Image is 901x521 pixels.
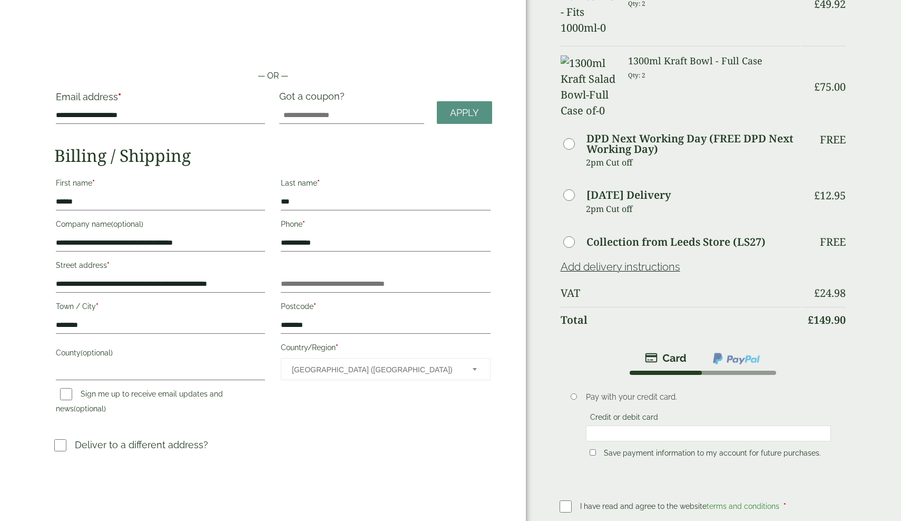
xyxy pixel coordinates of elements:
[279,91,349,107] label: Got a coupon?
[317,179,320,187] abbr: required
[75,438,208,452] p: Deliver to a different address?
[600,449,825,460] label: Save payment information to my account for future purchases.
[437,101,492,124] a: Apply
[586,155,801,170] p: 2pm Cut off
[814,188,846,202] bdi: 12.95
[814,188,820,202] span: £
[820,236,846,248] p: Free
[54,70,492,82] p: — OR —
[281,217,490,235] label: Phone
[292,359,458,381] span: United Kingdom (UK)
[56,390,223,416] label: Sign me up to receive email updates and news
[56,217,265,235] label: Company name
[808,313,814,327] span: £
[561,55,616,119] img: 1300ml Kraft Salad Bowl-Full Case of-0
[74,404,106,413] span: (optional)
[628,71,645,79] small: Qty: 2
[107,261,110,269] abbr: required
[96,302,99,311] abbr: required
[784,502,786,510] abbr: required
[814,80,820,94] span: £
[111,220,143,228] span: (optional)
[281,358,490,380] span: Country/Region
[586,237,766,247] label: Collection from Leeds Store (LS27)
[820,133,846,146] p: Free
[56,345,265,363] label: County
[586,413,662,424] label: Credit or debit card
[561,260,680,273] a: Add delivery instructions
[586,190,671,200] label: [DATE] Delivery
[281,299,490,317] label: Postcode
[118,91,121,102] abbr: required
[92,179,95,187] abbr: required
[302,220,305,228] abbr: required
[450,107,479,119] span: Apply
[56,92,265,107] label: Email address
[589,429,827,438] iframe: Secure card payment input frame
[81,349,113,357] span: (optional)
[628,55,800,67] h3: 1300ml Kraft Bowl - Full Case
[814,286,820,300] span: £
[712,352,761,365] img: ppcp-gateway.png
[281,176,490,194] label: Last name
[54,146,492,166] h2: Billing / Shipping
[580,502,781,510] span: I have read and agree to the website
[808,313,846,327] bdi: 149.90
[56,299,265,317] label: Town / City
[60,388,72,400] input: Sign me up to receive email updates and news(optional)
[814,80,846,94] bdi: 75.00
[707,502,779,510] a: terms and conditions
[281,340,490,358] label: Country/Region
[586,391,830,403] p: Pay with your credit card.
[56,258,265,276] label: Street address
[561,281,801,306] th: VAT
[586,201,801,217] p: 2pm Cut off
[561,307,801,333] th: Total
[336,343,338,352] abbr: required
[314,302,316,311] abbr: required
[814,286,846,300] bdi: 24.98
[645,352,687,364] img: stripe.png
[54,36,492,57] iframe: Secure payment button frame
[586,133,801,155] label: DPD Next Working Day (FREE DPD Next Working Day)
[56,176,265,194] label: First name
